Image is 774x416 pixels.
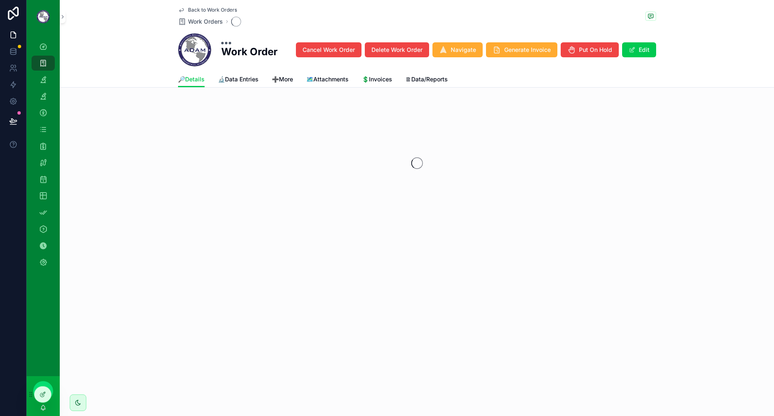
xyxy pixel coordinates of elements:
[504,46,551,54] span: Generate Invoice
[178,7,237,13] a: Back to Work Orders
[296,42,361,57] button: Cancel Work Order
[178,17,223,26] a: Work Orders
[362,72,392,88] a: 💲Invoices
[405,75,448,83] span: 🗎Data/Reports
[188,17,223,26] span: Work Orders
[451,46,476,54] span: Navigate
[178,72,205,88] a: 🔎Details
[37,10,50,23] img: App logo
[272,75,293,83] span: ➕More
[432,42,483,57] button: Navigate
[579,46,612,54] span: Put On Hold
[303,46,355,54] span: Cancel Work Order
[218,72,259,88] a: 🔬Data Entries
[561,42,619,57] button: Put On Hold
[218,75,259,83] span: 🔬Data Entries
[365,42,429,57] button: Delete Work Order
[272,72,293,88] a: ➕More
[188,7,237,13] span: Back to Work Orders
[306,72,349,88] a: 🗺️Attachments
[27,33,60,281] div: scrollable content
[306,75,349,83] span: 🗺️Attachments
[622,42,656,57] button: Edit
[486,42,557,57] button: Generate Invoice
[405,72,448,88] a: 🗎Data/Reports
[362,75,392,83] span: 💲Invoices
[178,75,205,83] span: 🔎Details
[221,45,278,59] h2: Work Order
[371,46,422,54] span: Delete Work Order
